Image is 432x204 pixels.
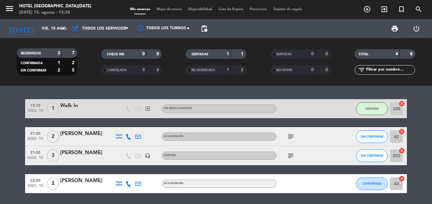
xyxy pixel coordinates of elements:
i: subject [287,133,295,140]
span: RE AGENDADA [192,69,215,72]
span: Sin menú asignado [164,107,192,110]
span: ago. 15 [27,156,43,163]
span: ago. 15 [27,109,43,116]
span: Mis reservas [127,8,153,11]
div: LOG OUT [406,19,427,38]
span: CONFIRMADA [363,182,381,185]
span: pending_actions [200,25,208,32]
button: menu [5,4,14,16]
i: power_settings_new [413,25,420,32]
span: Disponibilidad [185,8,215,11]
button: SENTADA [356,102,388,115]
span: SIN CONFIRMAR [361,135,383,138]
span: 21:00 [27,129,43,137]
span: 2 [47,177,59,190]
i: turned_in_not [398,5,405,13]
i: cancel [399,147,405,154]
span: 13:33 [27,101,43,109]
span: Mapa de mesas [153,8,185,11]
strong: 6 [157,68,160,72]
i: add_circle_outline [363,5,371,13]
strong: 2 [241,68,245,72]
strong: 0 [157,52,160,56]
span: SIN CONFIRMAR [361,154,383,157]
strong: 5 [72,68,76,72]
strong: 3 [58,51,60,55]
strong: 0 [311,52,314,56]
div: [DATE] 15. agosto - 13:38 [19,10,91,16]
span: ago. 15 [27,137,43,144]
i: cancel [399,175,405,182]
div: [PERSON_NAME] [60,149,114,157]
i: filter_list [358,66,366,74]
strong: 3 [142,68,145,72]
strong: 4 [395,52,398,56]
strong: 0 [142,52,145,56]
span: 22:00 [27,176,43,184]
input: Filtrar por nombre... [366,66,415,73]
div: Walk In [60,102,114,110]
span: Le Club Bacán [164,182,184,185]
i: headset_mic [145,153,150,159]
strong: 0 [311,68,314,72]
strong: 0 [325,68,329,72]
span: 21:00 [27,148,43,156]
span: SIN CONFIRMAR [21,69,46,72]
span: CANCELADA [107,69,127,72]
i: exit_to_app [380,5,388,13]
strong: 1 [226,68,229,72]
span: CONFIRMADA [21,62,43,65]
div: Hotel [GEOGRAPHIC_DATA][DATE] [19,3,91,10]
strong: 2 [72,61,76,65]
strong: 1 [241,52,245,56]
span: Cantina [164,154,176,157]
span: Pre-acceso [247,8,270,11]
i: cancel [399,100,405,107]
div: [PERSON_NAME] [60,130,114,138]
button: SIN CONFIRMAR [356,149,388,162]
span: CHECK INS [107,53,124,56]
i: menu [5,4,14,13]
span: 1 [47,102,59,115]
span: SERVIDAS [276,53,292,56]
button: SIN CONFIRMAR [356,130,388,143]
i: subject [287,152,295,160]
i: [DATE] [5,22,38,36]
div: [PERSON_NAME] [60,177,114,185]
strong: 8 [410,52,414,56]
span: 3 [47,149,59,162]
i: arrow_drop_down [59,25,67,32]
span: SENTADA [366,107,379,110]
span: Le Club Bacán [164,135,184,138]
i: cancel [399,128,405,135]
strong: 1 [226,52,229,56]
span: Lista de Espera [215,8,247,11]
button: CONFIRMADA [356,177,388,190]
i: search [415,5,422,13]
span: print [391,25,399,32]
span: Tarjetas de regalo [270,8,305,11]
i: exit_to_app [145,106,150,112]
span: Todos los servicios [82,26,126,31]
strong: 1 [58,61,60,65]
span: RESERVADAS [21,52,41,55]
span: TOTAL [359,53,368,56]
strong: 2 [58,68,60,72]
span: NO SHOW [276,69,292,72]
span: 2 [47,130,59,143]
strong: 0 [325,52,329,56]
strong: 7 [72,51,76,55]
span: ago. 15 [27,184,43,191]
span: SENTADAS [192,53,208,56]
